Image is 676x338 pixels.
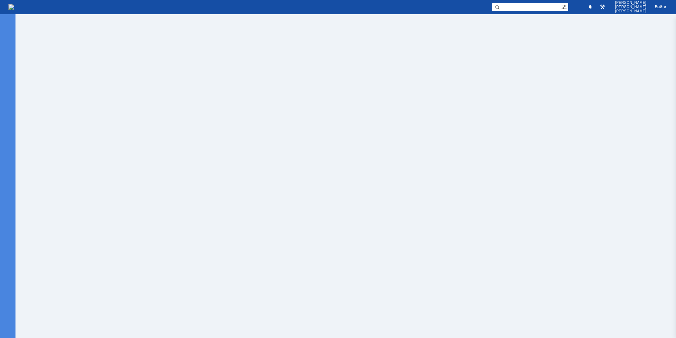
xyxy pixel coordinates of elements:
a: Перейти в интерфейс администратора [598,3,607,11]
span: [PERSON_NAME] [615,9,646,13]
span: Расширенный поиск [561,3,568,10]
a: Перейти на домашнюю страницу [8,4,14,10]
span: [PERSON_NAME] [615,5,646,9]
img: logo [8,4,14,10]
span: [PERSON_NAME] [615,1,646,5]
